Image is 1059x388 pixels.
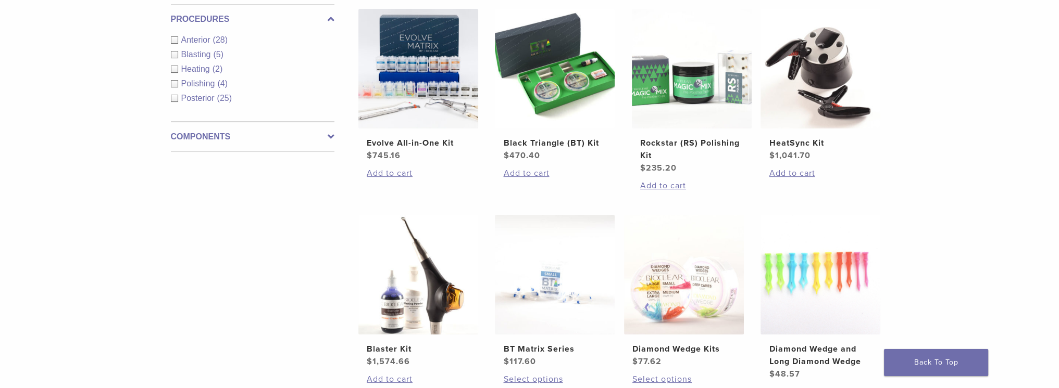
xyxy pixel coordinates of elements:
[769,150,810,161] bdi: 1,041.70
[213,64,223,73] span: (2)
[171,13,334,25] label: Procedures
[769,343,872,368] h2: Diamond Wedge and Long Diamond Wedge
[495,9,615,128] img: Black Triangle (BT) Kit
[495,215,615,334] img: BT Matrix Series
[358,9,478,128] img: Evolve All-in-One Kit
[761,215,880,334] img: Diamond Wedge and Long Diamond Wedge
[367,150,401,161] bdi: 745.16
[367,150,372,161] span: $
[503,137,606,149] h2: Black Triangle (BT) Kit
[632,9,752,128] img: Rockstar (RS) Polishing Kit
[632,356,638,367] span: $
[769,150,775,161] span: $
[884,349,988,376] a: Back To Top
[367,343,470,355] h2: Blaster Kit
[624,215,745,368] a: Diamond Wedge KitsDiamond Wedge Kits $77.62
[367,356,410,367] bdi: 1,574.66
[367,356,372,367] span: $
[769,137,872,149] h2: HeatSync Kit
[494,9,616,162] a: Black Triangle (BT) KitBlack Triangle (BT) Kit $470.40
[503,343,606,355] h2: BT Matrix Series
[631,9,753,174] a: Rockstar (RS) Polishing KitRockstar (RS) Polishing Kit $235.20
[367,373,470,385] a: Add to cart: “Blaster Kit”
[217,94,232,102] span: (25)
[213,35,228,44] span: (28)
[358,9,479,162] a: Evolve All-in-One KitEvolve All-in-One Kit $745.16
[213,50,223,59] span: (5)
[769,167,872,179] a: Add to cart: “HeatSync Kit”
[769,369,800,379] bdi: 48.57
[760,215,881,380] a: Diamond Wedge and Long Diamond WedgeDiamond Wedge and Long Diamond Wedge $48.57
[181,50,214,59] span: Blasting
[640,137,743,162] h2: Rockstar (RS) Polishing Kit
[769,369,775,379] span: $
[358,215,478,334] img: Blaster Kit
[503,150,509,161] span: $
[367,137,470,149] h2: Evolve All-in-One Kit
[494,215,616,368] a: BT Matrix SeriesBT Matrix Series $117.60
[761,9,880,128] img: HeatSync Kit
[503,356,509,367] span: $
[632,343,736,355] h2: Diamond Wedge Kits
[503,167,606,179] a: Add to cart: “Black Triangle (BT) Kit”
[640,163,646,173] span: $
[640,163,677,173] bdi: 235.20
[217,79,228,88] span: (4)
[503,150,540,161] bdi: 470.40
[181,35,213,44] span: Anterior
[640,179,743,192] a: Add to cart: “Rockstar (RS) Polishing Kit”
[503,356,535,367] bdi: 117.60
[760,9,881,162] a: HeatSync KitHeatSync Kit $1,041.70
[181,94,217,102] span: Posterior
[367,167,470,179] a: Add to cart: “Evolve All-in-One Kit”
[632,356,662,367] bdi: 77.62
[358,215,479,368] a: Blaster KitBlaster Kit $1,574.66
[181,79,218,88] span: Polishing
[171,131,334,143] label: Components
[503,373,606,385] a: Select options for “BT Matrix Series”
[624,215,744,334] img: Diamond Wedge Kits
[181,64,213,73] span: Heating
[632,373,736,385] a: Select options for “Diamond Wedge Kits”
